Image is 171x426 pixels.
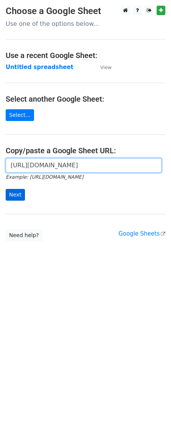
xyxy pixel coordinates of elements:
input: Paste your Google Sheet URL here [6,158,162,173]
a: Untitled spreadsheet [6,64,73,71]
h4: Select another Google Sheet: [6,94,165,104]
a: Need help? [6,230,42,241]
a: View [93,64,112,71]
iframe: Chat Widget [133,390,171,426]
h4: Use a recent Google Sheet: [6,51,165,60]
h4: Copy/paste a Google Sheet URL: [6,146,165,155]
small: View [100,64,112,70]
input: Next [6,189,25,201]
p: Use one of the options below... [6,20,165,28]
a: Google Sheets [118,230,165,237]
h3: Choose a Google Sheet [6,6,165,17]
a: Select... [6,109,34,121]
small: Example: [URL][DOMAIN_NAME] [6,174,83,180]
